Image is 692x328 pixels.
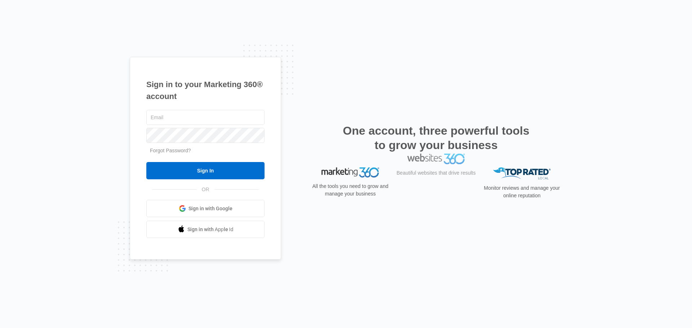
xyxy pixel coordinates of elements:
h2: One account, three powerful tools to grow your business [341,123,532,152]
span: Sign in with Apple Id [187,226,234,233]
img: Marketing 360 [321,167,379,178]
p: All the tools you need to grow and manage your business [310,183,391,198]
span: Sign in with Google [188,205,232,212]
a: Sign in with Google [146,200,265,217]
p: Monitor reviews and manage your online reputation [482,184,562,199]
a: Forgot Password? [150,148,191,153]
span: OR [197,186,214,193]
a: Sign in with Apple Id [146,221,265,238]
p: Beautiful websites that drive results [396,183,476,191]
h1: Sign in to your Marketing 360® account [146,78,265,102]
img: Websites 360 [407,167,465,178]
input: Email [146,110,265,125]
img: Top Rated Local [493,167,551,179]
input: Sign In [146,162,265,179]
